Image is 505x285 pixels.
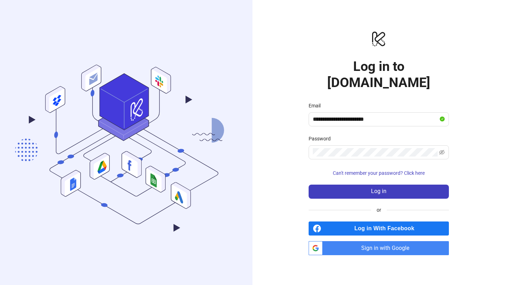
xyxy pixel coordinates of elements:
[309,168,449,179] button: Can't remember your password? Click here
[309,185,449,199] button: Log in
[325,241,449,255] span: Sign in with Google
[371,206,387,214] span: or
[371,188,386,194] span: Log in
[333,170,425,176] span: Can't remember your password? Click here
[324,221,449,236] span: Log in With Facebook
[309,221,449,236] a: Log in With Facebook
[309,102,325,110] label: Email
[439,150,445,155] span: eye-invisible
[313,115,438,124] input: Email
[309,58,449,91] h1: Log in to [DOMAIN_NAME]
[309,170,449,176] a: Can't remember your password? Click here
[313,148,438,157] input: Password
[309,135,335,142] label: Password
[309,241,449,255] a: Sign in with Google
